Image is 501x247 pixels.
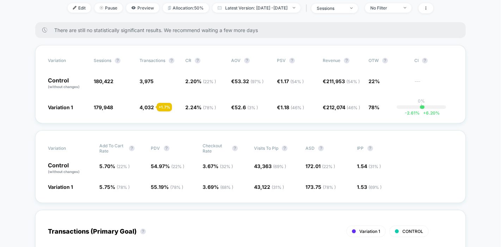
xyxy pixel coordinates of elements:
[140,104,154,110] span: 4,032
[117,185,130,190] span: ( 78 % )
[421,104,422,109] p: |
[251,79,264,84] span: ( 97 % )
[48,58,87,63] span: Variation
[171,185,184,190] span: ( 78 % )
[414,58,453,63] span: CI
[94,104,113,110] span: 179,948
[220,164,233,169] span: ( 32 % )
[404,7,406,8] img: end
[290,79,304,84] span: ( 54 % )
[235,104,258,110] span: 52.6
[323,58,340,63] span: Revenue
[359,229,380,234] span: Variation 1
[323,78,360,84] span: €
[369,58,407,63] span: OTW
[48,169,80,174] span: (without changes)
[169,58,174,63] button: ?
[231,58,241,63] span: AOV
[326,104,360,110] span: 212,074
[277,58,286,63] span: PSV
[318,146,324,151] button: ?
[48,143,87,154] span: Variation
[68,3,91,13] span: Edit
[203,163,233,169] span: 3.67 %
[140,58,165,63] span: Transactions
[369,104,379,110] span: 78%
[280,78,304,84] span: 1.17
[305,184,336,190] span: 173.75
[423,110,426,116] span: +
[185,104,216,110] span: 2.24 %
[172,164,185,169] span: ( 22 % )
[254,146,278,151] span: Visits To Plp
[370,5,398,11] div: No Filter
[280,104,304,110] span: 1.18
[94,78,113,84] span: 180,422
[304,3,311,13] span: |
[231,78,264,84] span: €
[347,105,360,110] span: ( 46 % )
[164,146,169,151] button: ?
[326,78,360,84] span: 211,953
[157,103,172,111] div: + 1.7 %
[369,164,381,169] span: ( 31 % )
[382,58,388,63] button: ?
[99,184,130,190] span: 5.75 %
[48,78,87,89] p: Control
[369,78,380,84] span: 22%
[212,3,301,13] span: Latest Version: [DATE] - [DATE]
[277,104,304,110] span: €
[163,3,209,13] span: Allocation: 50%
[151,184,184,190] span: 55.19 %
[117,164,130,169] span: ( 22 % )
[99,163,130,169] span: 5.70 %
[344,58,350,63] button: ?
[305,163,335,169] span: 172.01
[357,184,382,190] span: 1.53
[203,105,216,110] span: ( 78 % )
[244,58,250,63] button: ?
[129,146,135,151] button: ?
[48,162,92,174] p: Control
[247,105,258,110] span: ( 3 % )
[94,58,111,63] span: Sessions
[48,184,73,190] span: Variation 1
[418,98,425,104] p: 0%
[203,79,216,84] span: ( 22 % )
[185,78,216,84] span: 2.20 %
[100,6,103,10] img: end
[317,6,345,11] div: sessions
[414,79,453,89] span: ---
[220,185,233,190] span: ( 68 % )
[94,3,123,13] span: Pause
[151,163,185,169] span: 54.97 %
[218,6,222,10] img: calendar
[235,78,264,84] span: 53.32
[273,164,286,169] span: ( 69 % )
[185,58,191,63] span: CR
[305,146,315,151] span: ASD
[289,58,295,63] button: ?
[231,104,258,110] span: €
[422,58,428,63] button: ?
[254,184,284,190] span: 43,122
[168,6,171,10] img: rebalance
[195,58,200,63] button: ?
[291,105,304,110] span: ( 46 % )
[203,184,233,190] span: 3.69 %
[282,146,287,151] button: ?
[323,185,336,190] span: ( 78 % )
[151,146,160,151] span: PDV
[293,7,295,8] img: end
[254,163,286,169] span: 43,363
[232,146,238,151] button: ?
[48,85,80,89] span: (without changes)
[277,78,304,84] span: €
[140,78,154,84] span: 3,975
[369,185,382,190] span: ( 69 % )
[48,104,73,110] span: Variation 1
[357,163,381,169] span: 1.54
[126,3,159,13] span: Preview
[420,110,440,116] span: 6.20 %
[73,6,76,10] img: edit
